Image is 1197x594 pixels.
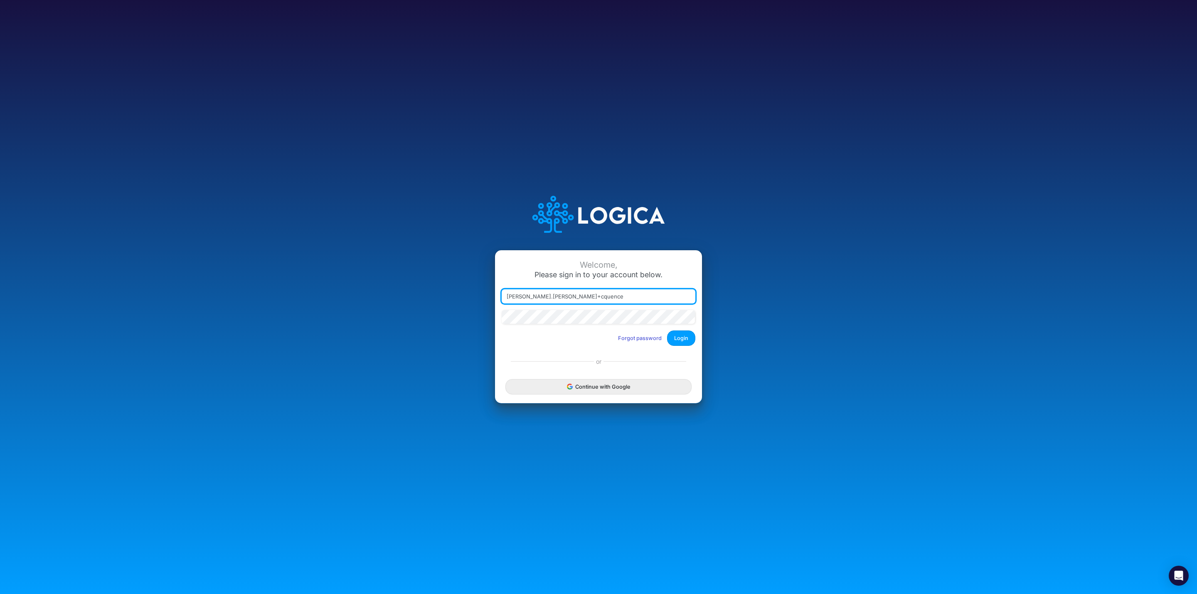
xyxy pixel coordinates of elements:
[505,379,692,394] button: Continue with Google
[667,330,695,346] button: Login
[502,260,695,270] div: Welcome,
[613,331,667,345] button: Forgot password
[1169,566,1189,586] div: Open Intercom Messenger
[502,289,695,303] input: Email
[534,270,663,279] span: Please sign in to your account below.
